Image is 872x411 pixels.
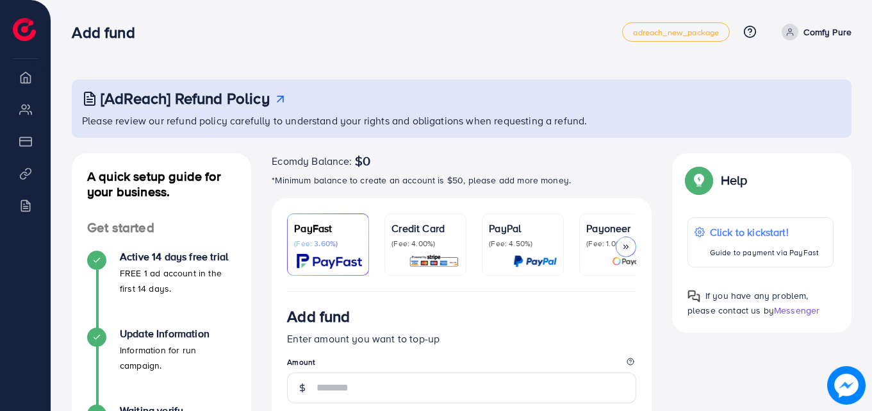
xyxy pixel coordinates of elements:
[489,221,557,236] p: PayPal
[513,254,557,269] img: card
[774,304,819,317] span: Messenger
[294,221,362,236] p: PayFast
[489,239,557,249] p: (Fee: 4.50%)
[120,251,236,263] h4: Active 14 days free trial
[120,328,236,340] h4: Update Information
[586,221,654,236] p: Payoneer
[409,254,459,269] img: card
[72,220,251,236] h4: Get started
[294,239,362,249] p: (Fee: 3.60%)
[287,307,350,326] h3: Add fund
[72,328,251,405] li: Update Information
[82,113,844,128] p: Please review our refund policy carefully to understand your rights and obligations when requesti...
[687,289,809,317] span: If you have any problem, please contact us by
[827,366,866,405] img: image
[622,22,730,42] a: adreach_new_package
[710,224,819,240] p: Click to kickstart!
[633,28,719,37] span: adreach_new_package
[297,254,362,269] img: card
[710,245,819,260] p: Guide to payment via PayFast
[687,290,700,303] img: Popup guide
[721,172,748,188] p: Help
[272,153,352,169] span: Ecomdy Balance:
[272,172,652,188] p: *Minimum balance to create an account is $50, please add more money.
[120,342,236,373] p: Information for run campaign.
[687,169,711,192] img: Popup guide
[391,221,459,236] p: Credit Card
[391,239,459,249] p: (Fee: 4.00%)
[287,356,636,373] legend: Amount
[72,23,145,42] h3: Add fund
[287,331,636,346] p: Enter amount you want to top-up
[101,89,270,108] h3: [AdReach] Refund Policy
[355,153,370,169] span: $0
[803,24,851,40] p: Comfy Pure
[72,251,251,328] li: Active 14 days free trial
[72,169,251,199] h4: A quick setup guide for your business.
[777,24,851,40] a: Comfy Pure
[586,239,654,249] p: (Fee: 1.00%)
[120,265,236,296] p: FREE 1 ad account in the first 14 days.
[612,254,654,269] img: card
[13,18,36,41] img: logo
